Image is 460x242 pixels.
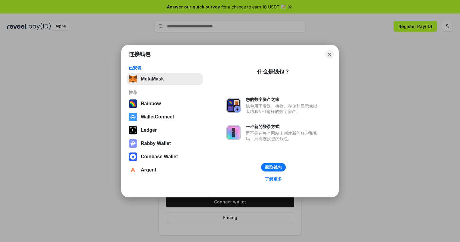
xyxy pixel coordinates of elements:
div: 推荐 [129,90,201,95]
div: Rainbow [141,101,161,106]
img: svg+xml,%3Csvg%20width%3D%22120%22%20height%3D%22120%22%20viewBox%3D%220%200%20120%20120%22%20fil... [129,99,137,108]
a: 了解更多 [261,175,285,183]
img: svg+xml,%3Csvg%20width%3D%2228%22%20height%3D%2228%22%20viewBox%3D%220%200%2028%2028%22%20fill%3D... [129,113,137,121]
div: 一种新的登录方式 [246,124,320,129]
button: Rainbow [127,98,203,110]
button: 获取钱包 [261,163,286,171]
h1: 连接钱包 [129,51,150,58]
div: 获取钱包 [265,165,282,170]
img: svg+xml,%3Csvg%20xmlns%3D%22http%3A%2F%2Fwww.w3.org%2F2000%2Fsvg%22%20fill%3D%22none%22%20viewBox... [129,139,137,148]
button: Argent [127,164,203,176]
div: 而不是在每个网站上创建新的账户和密码，只需连接您的钱包。 [246,130,320,141]
div: Rabby Wallet [141,141,171,146]
div: Coinbase Wallet [141,154,178,159]
img: svg+xml,%3Csvg%20xmlns%3D%22http%3A%2F%2Fwww.w3.org%2F2000%2Fsvg%22%20width%3D%2228%22%20height%3... [129,126,137,134]
div: 了解更多 [265,176,282,182]
img: svg+xml,%3Csvg%20width%3D%2228%22%20height%3D%2228%22%20viewBox%3D%220%200%2028%2028%22%20fill%3D... [129,152,137,161]
button: Ledger [127,124,203,136]
div: 钱包用于发送、接收、存储和显示像以太坊和NFT这样的数字资产。 [246,103,320,114]
div: WalletConnect [141,114,174,120]
img: svg+xml,%3Csvg%20width%3D%2228%22%20height%3D%2228%22%20viewBox%3D%220%200%2028%2028%22%20fill%3D... [129,166,137,174]
div: 已安装 [129,65,201,71]
div: 您的数字资产之家 [246,97,320,102]
button: Close [325,50,334,58]
button: MetaMask [127,73,203,85]
img: svg+xml,%3Csvg%20xmlns%3D%22http%3A%2F%2Fwww.w3.org%2F2000%2Fsvg%22%20fill%3D%22none%22%20viewBox... [226,125,241,140]
button: Rabby Wallet [127,137,203,149]
div: MetaMask [141,76,164,82]
button: Coinbase Wallet [127,151,203,163]
div: Argent [141,167,156,173]
button: WalletConnect [127,111,203,123]
img: svg+xml,%3Csvg%20xmlns%3D%22http%3A%2F%2Fwww.w3.org%2F2000%2Fsvg%22%20fill%3D%22none%22%20viewBox... [226,98,241,113]
img: svg+xml,%3Csvg%20fill%3D%22none%22%20height%3D%2233%22%20viewBox%3D%220%200%2035%2033%22%20width%... [129,75,137,83]
div: 什么是钱包？ [257,68,290,75]
div: Ledger [141,127,157,133]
